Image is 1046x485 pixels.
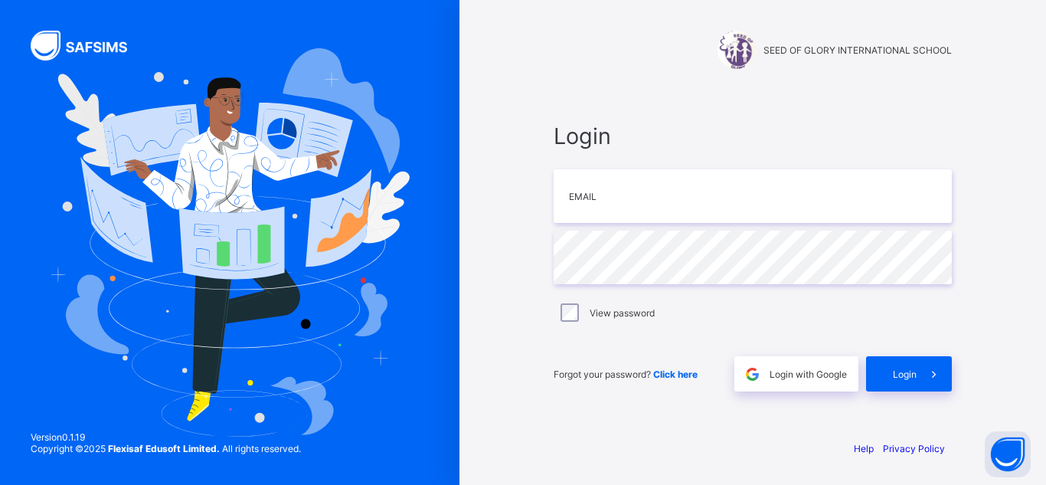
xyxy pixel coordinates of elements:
[985,431,1031,477] button: Open asap
[554,369,698,380] span: Forgot your password?
[108,443,220,454] strong: Flexisaf Edusoft Limited.
[770,369,847,380] span: Login with Google
[854,443,874,454] a: Help
[653,369,698,380] a: Click here
[744,365,761,383] img: google.396cfc9801f0270233282035f929180a.svg
[31,31,145,61] img: SAFSIMS Logo
[31,443,301,454] span: Copyright © 2025 All rights reserved.
[590,307,655,319] label: View password
[50,48,410,436] img: Hero Image
[883,443,945,454] a: Privacy Policy
[554,123,952,149] span: Login
[31,431,301,443] span: Version 0.1.19
[893,369,917,380] span: Login
[763,44,952,56] span: SEED OF GLORY INTERNATIONAL SCHOOL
